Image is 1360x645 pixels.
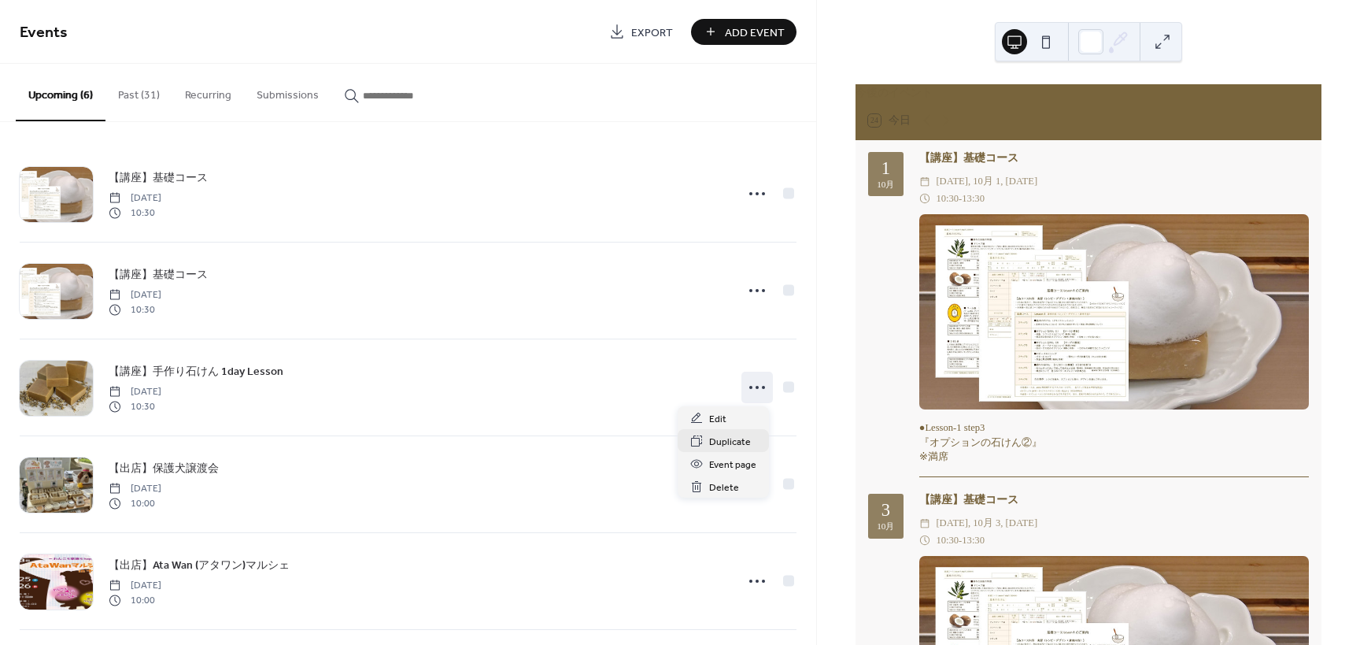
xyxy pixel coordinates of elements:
[709,480,739,496] span: Delete
[109,496,161,510] span: 10:00
[856,84,1321,102] div: 今後のイベント
[936,532,959,549] span: 10:30
[691,19,796,45] button: Add Event
[919,515,930,532] div: ​
[597,19,685,45] a: Export
[877,180,894,189] div: 10月
[709,457,756,473] span: Event page
[709,411,726,428] span: Edit
[109,459,219,477] a: 【出店】保護犬譲渡会
[109,206,161,220] span: 10:30
[109,265,208,284] a: 【講座】基礎コース
[109,191,161,206] span: [DATE]
[959,532,962,549] span: -
[105,64,172,120] button: Past (31)
[962,191,985,207] span: 13:30
[881,502,890,520] div: 3
[919,491,1309,509] div: 【講座】基礎コース
[631,24,673,41] span: Export
[881,160,890,178] div: 1
[877,522,894,531] div: 10月
[919,173,930,190] div: ​
[919,191,930,207] div: ​
[109,385,161,399] span: [DATE]
[936,515,1037,532] span: [DATE], 10月 3, [DATE]
[109,267,208,284] span: 【講座】基礎コース
[109,579,161,593] span: [DATE]
[109,362,283,380] a: 【講座】手作り石けん 1day Lesson
[919,421,1309,465] div: ●Lesson-1 step3 『オプションの石けん②』 ※満席
[109,302,161,317] span: 10:30
[959,191,962,207] span: -
[109,558,290,574] span: 【出店】Ata Wan (アタワン)マルシェ
[109,461,219,477] span: 【出店】保護犬譲渡会
[244,64,331,120] button: Submissions
[919,150,1309,167] div: 【講座】基礎コース
[109,593,161,607] span: 10:00
[20,17,68,48] span: Events
[725,24,785,41] span: Add Event
[109,169,208,187] a: 【講座】基礎コース
[16,64,105,121] button: Upcoming (6)
[109,364,283,380] span: 【講座】手作り石けん 1day Lesson
[936,173,1037,190] span: [DATE], 10月 1, [DATE]
[962,532,985,549] span: 13:30
[172,64,244,120] button: Recurring
[109,482,161,496] span: [DATE]
[109,399,161,413] span: 10:30
[109,170,208,187] span: 【講座】基礎コース
[709,434,751,450] span: Duplicate
[109,556,290,574] a: 【出店】Ata Wan (アタワン)マルシェ
[936,191,959,207] span: 10:30
[109,288,161,302] span: [DATE]
[919,532,930,549] div: ​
